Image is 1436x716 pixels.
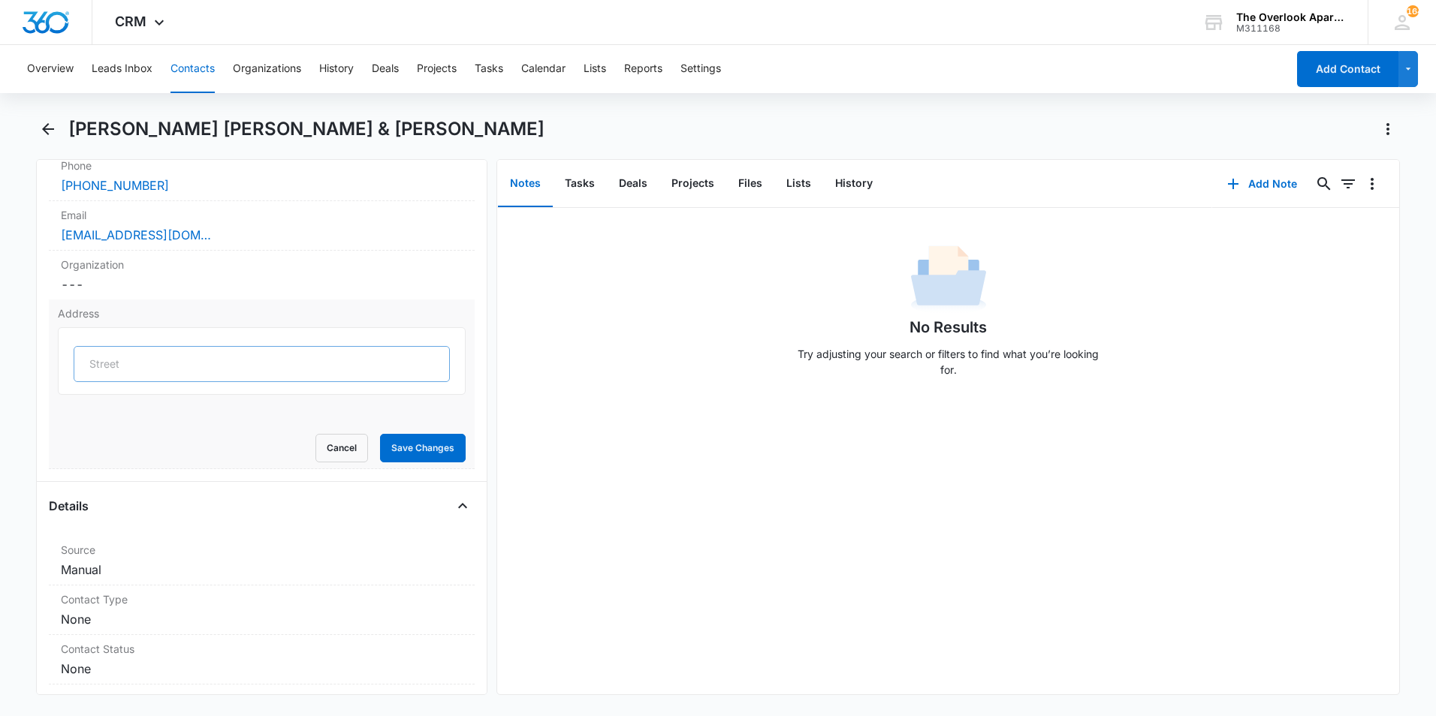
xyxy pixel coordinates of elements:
[1297,51,1398,87] button: Add Contact
[61,610,463,628] dd: None
[49,536,475,585] div: SourceManual
[417,45,457,93] button: Projects
[451,494,475,518] button: Close
[521,45,566,93] button: Calendar
[774,161,823,207] button: Lists
[49,497,89,515] h4: Details
[319,45,354,93] button: History
[1236,23,1346,34] div: account id
[380,434,466,462] button: Save Changes
[1336,172,1360,196] button: Filters
[49,635,475,684] div: Contact StatusNone
[1407,5,1419,17] div: notifications count
[61,660,463,678] dd: None
[372,45,399,93] button: Deals
[1236,11,1346,23] div: account name
[1407,5,1419,17] span: 164
[61,561,463,579] dd: Manual
[607,161,659,207] button: Deals
[498,161,553,207] button: Notes
[61,257,463,272] label: Organization
[61,226,211,244] a: [EMAIL_ADDRESS][DOMAIN_NAME]
[61,207,463,223] label: Email
[61,690,463,706] label: Assigned To
[49,585,475,635] div: Contact TypeNone
[61,641,463,657] label: Contact Status
[1212,166,1312,202] button: Add Note
[49,152,475,201] div: Phone[PHONE_NUMBER]
[61,158,463,173] label: Phone
[74,346,450,382] input: Street
[680,45,721,93] button: Settings
[910,316,987,338] h1: No Results
[1376,117,1400,141] button: Actions
[475,45,503,93] button: Tasks
[61,275,463,293] dd: ---
[726,161,774,207] button: Files
[49,251,475,299] div: Organization---
[1360,172,1384,196] button: Overflow Menu
[911,241,986,316] img: No Data
[49,201,475,251] div: Email[EMAIL_ADDRESS][DOMAIN_NAME]
[115,14,146,29] span: CRM
[27,45,74,93] button: Overview
[36,117,59,141] button: Back
[68,118,545,140] h1: [PERSON_NAME] [PERSON_NAME] & [PERSON_NAME]
[233,45,301,93] button: Organizations
[823,161,885,207] button: History
[1312,172,1336,196] button: Search...
[791,346,1106,378] p: Try adjusting your search or filters to find what you’re looking for.
[92,45,152,93] button: Leads Inbox
[61,542,463,558] label: Source
[624,45,662,93] button: Reports
[584,45,606,93] button: Lists
[659,161,726,207] button: Projects
[553,161,607,207] button: Tasks
[170,45,215,93] button: Contacts
[58,305,466,321] label: Address
[315,434,368,462] button: Cancel
[61,591,463,607] label: Contact Type
[61,176,169,194] a: [PHONE_NUMBER]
